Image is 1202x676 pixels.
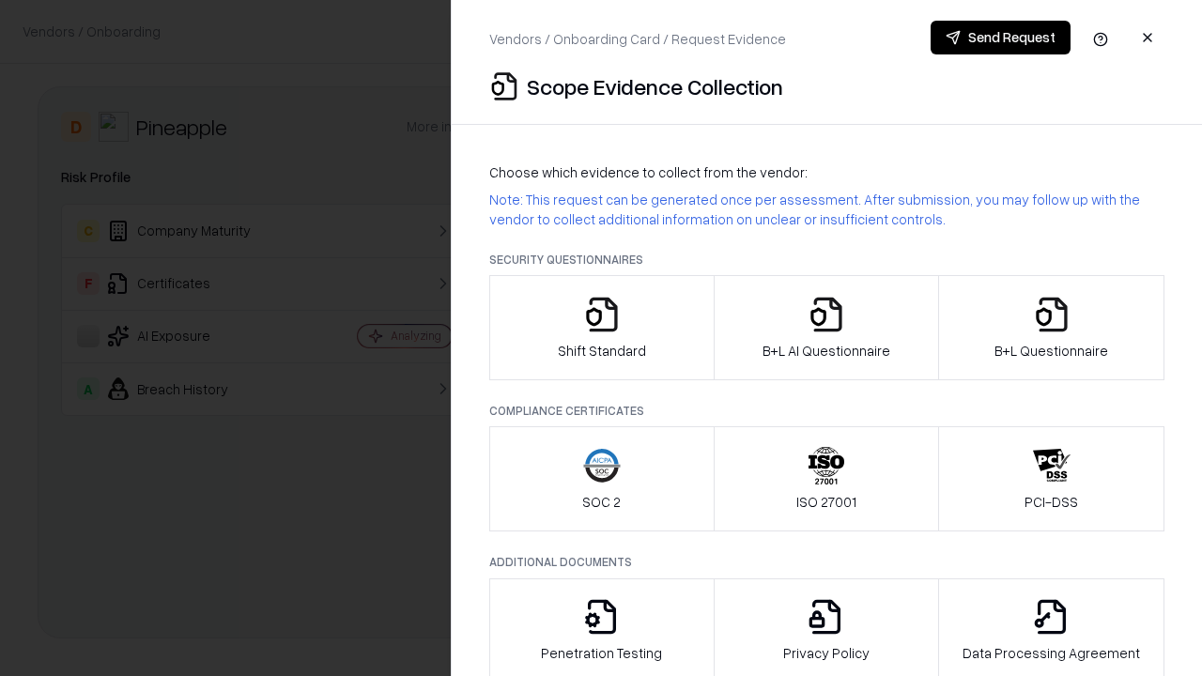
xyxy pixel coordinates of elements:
p: PCI-DSS [1025,492,1078,512]
p: Choose which evidence to collect from the vendor: [489,162,1164,182]
p: Vendors / Onboarding Card / Request Evidence [489,29,786,49]
p: B+L AI Questionnaire [763,341,890,361]
p: Scope Evidence Collection [527,71,783,101]
p: Additional Documents [489,554,1164,570]
button: Shift Standard [489,275,715,380]
p: Data Processing Agreement [963,643,1140,663]
button: Send Request [931,21,1071,54]
p: B+L Questionnaire [994,341,1108,361]
p: Shift Standard [558,341,646,361]
button: B+L Questionnaire [938,275,1164,380]
p: SOC 2 [582,492,621,512]
p: Privacy Policy [783,643,870,663]
p: Penetration Testing [541,643,662,663]
p: Security Questionnaires [489,252,1164,268]
button: SOC 2 [489,426,715,531]
p: ISO 27001 [796,492,856,512]
button: B+L AI Questionnaire [714,275,940,380]
p: Compliance Certificates [489,403,1164,419]
button: PCI-DSS [938,426,1164,531]
p: Note: This request can be generated once per assessment. After submission, you may follow up with... [489,190,1164,229]
button: ISO 27001 [714,426,940,531]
